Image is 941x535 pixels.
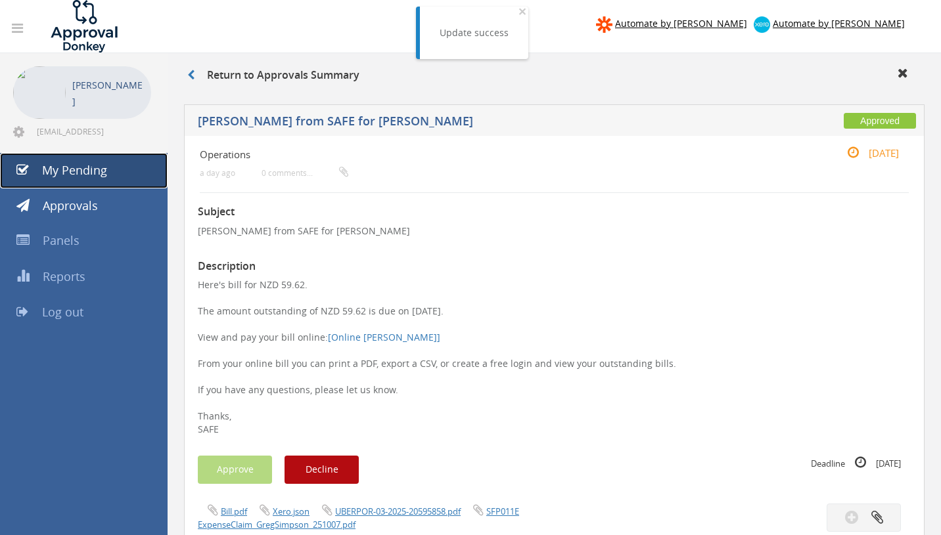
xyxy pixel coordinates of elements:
[198,505,519,530] a: SFP011E ExpenseClaim_GregSimpson_251007.pdf
[335,505,461,517] a: UBERPOR-03-2025-20595858.pdf
[198,278,911,436] p: Here's bill for NZD 59.62. The amount outstanding of NZD 59.62 is due on [DATE]. View and pay you...
[43,268,85,284] span: Reports
[198,115,699,131] h5: [PERSON_NAME] from SAFE for [PERSON_NAME]
[440,26,509,39] div: Update success
[615,17,747,30] span: Automate by [PERSON_NAME]
[198,225,911,238] p: [PERSON_NAME] from SAFE for [PERSON_NAME]
[833,146,899,160] small: [DATE]
[773,17,905,30] span: Automate by [PERSON_NAME]
[187,70,359,81] h3: Return to Approvals Summary
[273,505,310,517] a: Xero.json
[42,162,107,178] span: My Pending
[72,77,145,110] p: [PERSON_NAME]
[198,456,272,484] button: Approve
[42,304,83,320] span: Log out
[43,198,98,213] span: Approvals
[37,126,149,137] span: [EMAIL_ADDRESS][DOMAIN_NAME]
[43,232,80,248] span: Panels
[518,2,526,20] span: ×
[596,16,612,33] img: zapier-logomark.png
[285,456,359,484] button: Decline
[754,16,770,33] img: xero-logo.png
[328,331,440,343] a: [Online [PERSON_NAME]]
[221,505,247,517] a: Bill.pdf
[200,149,791,160] h4: Operations
[811,456,901,470] small: Deadline [DATE]
[198,206,911,218] h3: Subject
[262,168,348,178] small: 0 comments...
[198,261,911,272] h3: Description
[200,168,235,178] small: a day ago
[844,113,916,129] span: Approved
